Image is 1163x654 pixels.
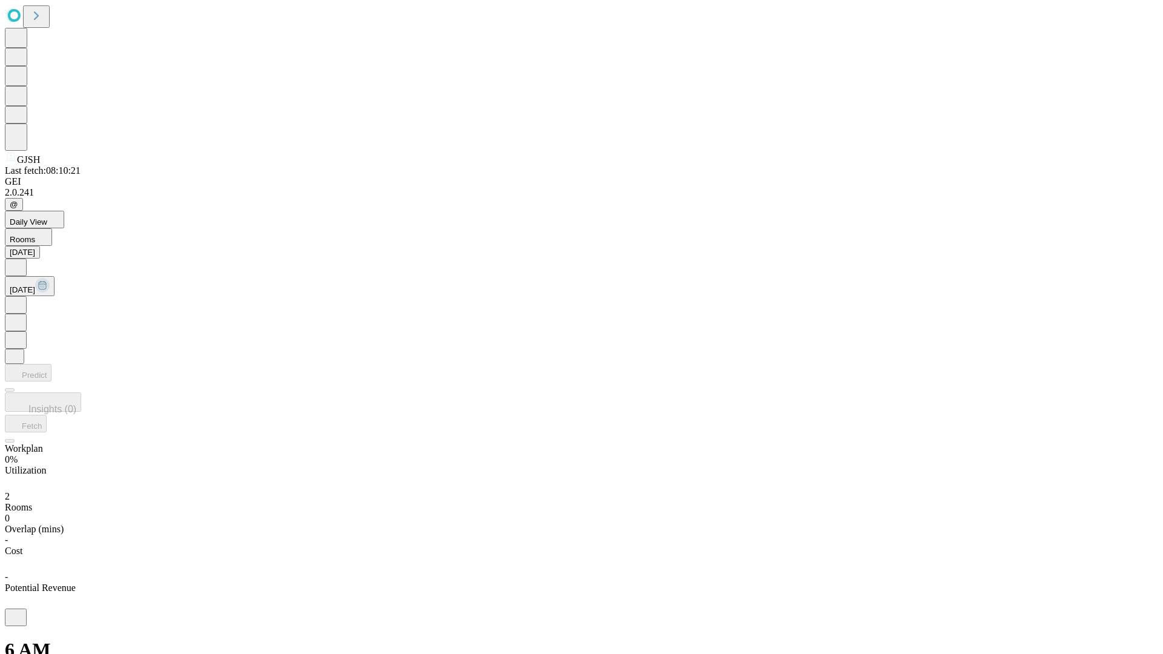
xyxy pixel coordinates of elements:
span: 2 [5,491,10,501]
span: Rooms [5,502,32,512]
span: GJSH [17,154,40,165]
span: Insights (0) [28,404,76,414]
button: [DATE] [5,276,55,296]
span: Utilization [5,465,46,475]
button: Predict [5,364,51,381]
div: GEI [5,176,1158,187]
span: [DATE] [10,285,35,294]
button: Insights (0) [5,392,81,412]
button: [DATE] [5,246,40,259]
button: Rooms [5,228,52,246]
span: Daily View [10,217,47,226]
span: Rooms [10,235,35,244]
span: @ [10,200,18,209]
button: @ [5,198,23,211]
span: Cost [5,546,22,556]
span: Workplan [5,443,43,454]
span: Last fetch: 08:10:21 [5,165,81,176]
span: 0% [5,454,18,464]
span: - [5,535,8,545]
div: 2.0.241 [5,187,1158,198]
button: Daily View [5,211,64,228]
span: Overlap (mins) [5,524,64,534]
button: Fetch [5,415,47,432]
span: - [5,572,8,582]
span: Potential Revenue [5,583,76,593]
span: 0 [5,513,10,523]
